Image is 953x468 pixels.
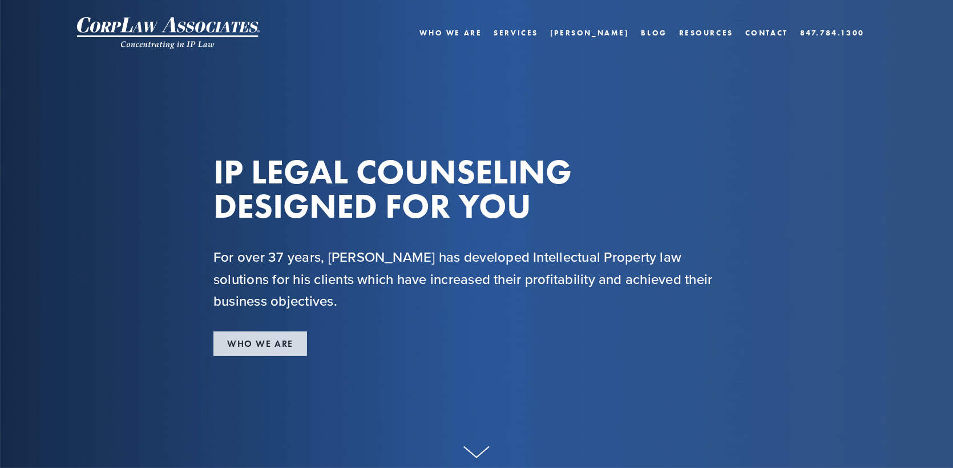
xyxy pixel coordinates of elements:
[800,25,865,41] a: 847.784.1300
[494,25,538,41] a: Services
[679,29,733,37] a: Resources
[213,154,740,223] h1: IP LEGAL COUNSELING DESIGNED FOR YOU
[77,17,260,49] img: CorpLaw IP Law Firm
[641,25,667,41] a: Blog
[745,25,788,41] a: Contact
[550,25,629,41] a: [PERSON_NAME]
[213,246,740,311] h2: For over 37 years, [PERSON_NAME] has developed Intellectual Property law solutions for his client...
[419,25,482,41] a: Who We Are
[213,331,307,356] a: WHO WE ARE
